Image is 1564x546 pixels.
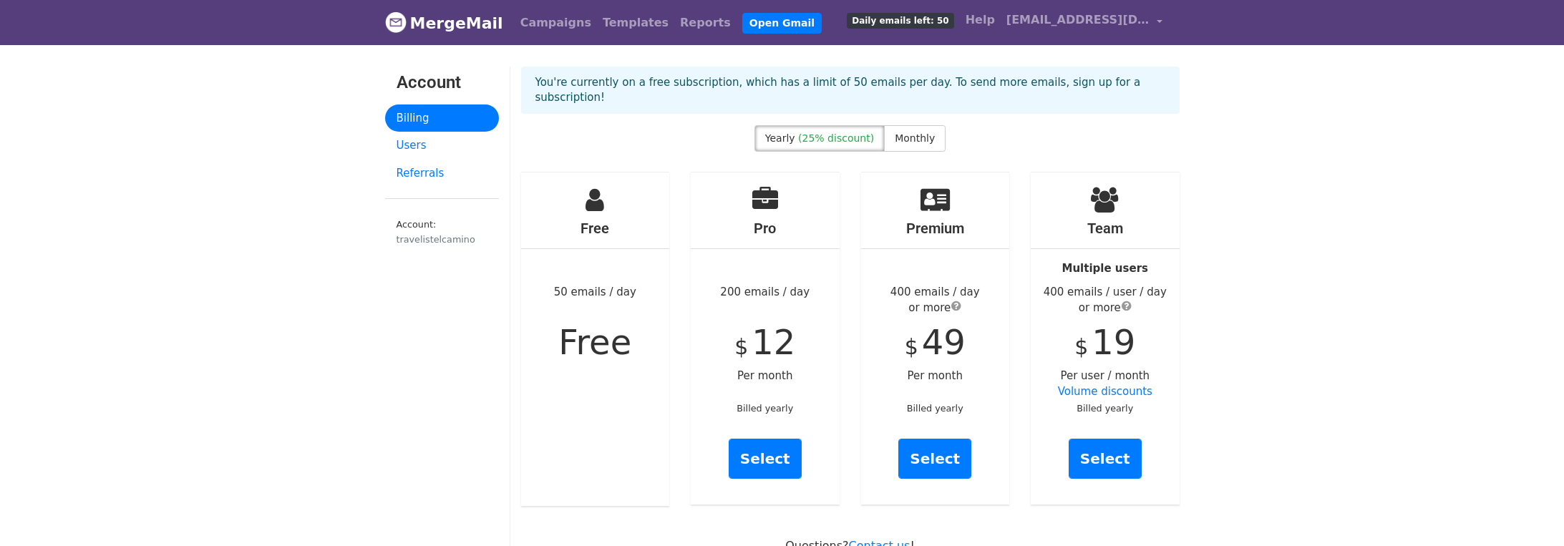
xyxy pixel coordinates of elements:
a: Open Gmail [742,13,822,34]
a: Users [385,132,499,160]
div: Per user / month [1031,172,1180,504]
span: 12 [752,322,795,362]
small: Billed yearly [1077,403,1133,414]
div: 400 emails / user / day or more [1031,284,1180,316]
a: Select [1069,439,1142,479]
div: Per month [861,172,1010,504]
a: Reports [674,9,737,37]
span: Yearly [765,132,795,144]
img: MergeMail logo [385,11,407,33]
span: Free [558,322,631,362]
span: Monthly [895,132,935,144]
span: Daily emails left: 50 [847,13,953,29]
a: Select [729,439,802,479]
small: Billed yearly [907,403,963,414]
span: $ [1074,334,1088,359]
h4: Free [521,220,670,237]
a: Referrals [385,160,499,187]
span: 19 [1092,322,1135,362]
strong: Multiple users [1062,262,1148,275]
div: 50 emails / day [521,172,670,506]
a: Templates [597,9,674,37]
div: 400 emails / day or more [861,284,1010,316]
span: 49 [922,322,966,362]
iframe: Chat Widget [1492,477,1564,546]
span: $ [905,334,918,359]
h4: Pro [691,220,840,237]
p: You're currently on a free subscription, which has a limit of 50 emails per day. To send more ema... [535,75,1165,105]
h3: Account [397,72,487,93]
h4: Team [1031,220,1180,237]
small: Account: [397,219,487,246]
a: [EMAIL_ADDRESS][DOMAIN_NAME] [1001,6,1168,39]
div: travelistelcamino [397,233,487,246]
a: Campaigns [515,9,597,37]
span: $ [734,334,748,359]
a: Help [960,6,1001,34]
h4: Premium [861,220,1010,237]
span: (25% discount) [798,132,874,144]
a: Billing [385,104,499,132]
a: Select [898,439,971,479]
small: Billed yearly [737,403,793,414]
a: MergeMail [385,8,503,38]
div: 200 emails / day Per month [691,172,840,504]
span: [EMAIL_ADDRESS][DOMAIN_NAME] [1006,11,1150,29]
a: Daily emails left: 50 [841,6,959,34]
a: Volume discounts [1058,385,1152,398]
